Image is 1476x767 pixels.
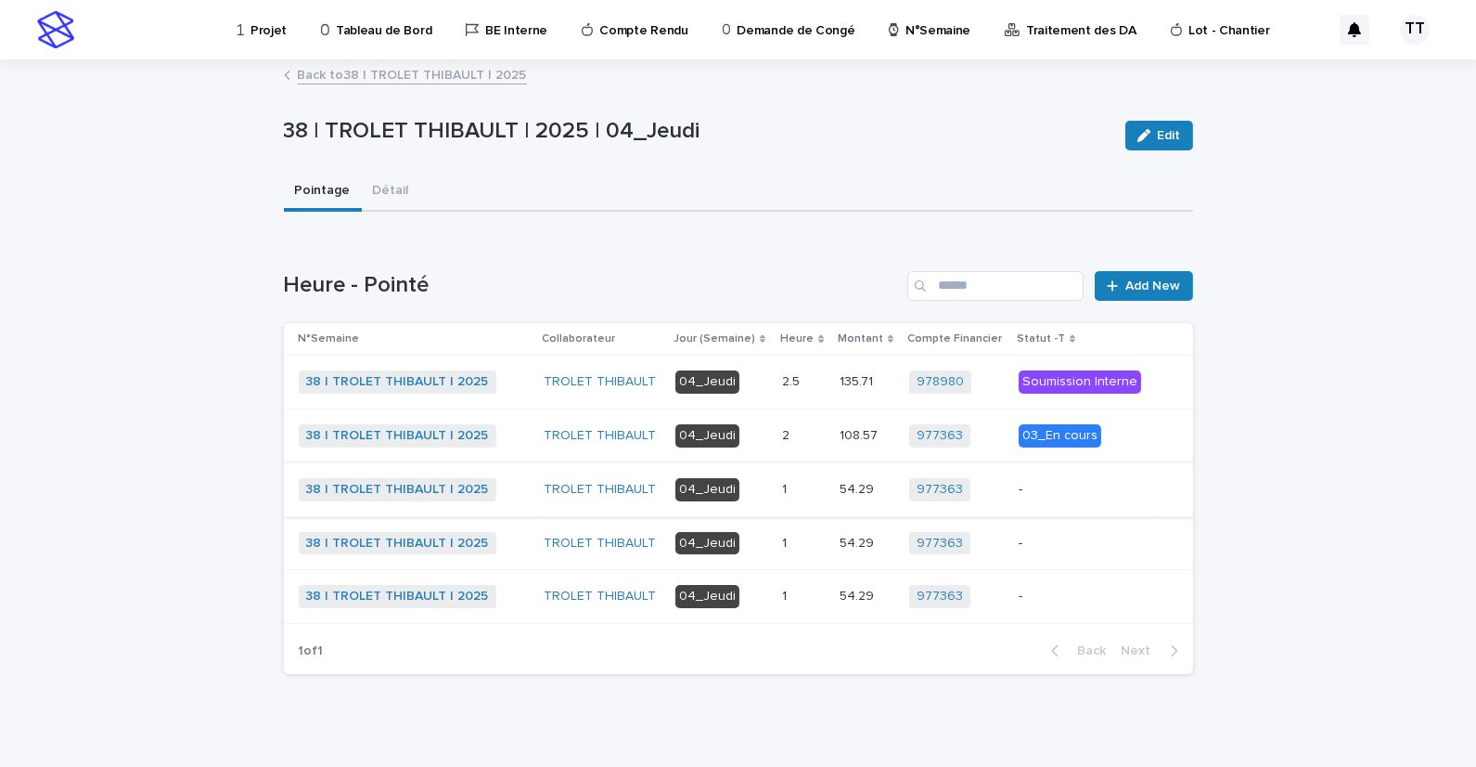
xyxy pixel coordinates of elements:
p: 54.29 [840,532,878,552]
a: 977363 [917,536,963,552]
a: 978980 [917,374,964,390]
p: 1 [782,532,790,552]
tr: 38 | TROLET THIBAULT | 2025 TROLET THIBAULT 04_Jeudi22 108.57108.57 977363 03_En cours [284,409,1193,462]
p: N°Semaine [299,329,360,349]
p: 1 [782,585,790,604]
button: Back [1036,643,1114,659]
p: 108.57 [840,424,881,444]
p: Heure [780,329,814,349]
a: TROLET THIBAULT [544,374,656,390]
a: TROLET THIBAULT [544,536,656,552]
tr: 38 | TROLET THIBAULT | 2025 TROLET THIBAULT 04_Jeudi11 54.2954.29 977363 - [284,570,1193,624]
tr: 38 | TROLET THIBAULT | 2025 TROLET THIBAULT 04_Jeudi11 54.2954.29 977363 - [284,516,1193,570]
a: 38 | TROLET THIBAULT | 2025 [306,536,489,552]
p: 2 [782,424,793,444]
a: 38 | TROLET THIBAULT | 2025 [306,482,489,498]
input: Search [907,271,1084,301]
a: 977363 [917,482,963,498]
img: stacker-logo-s-only.png [37,11,74,48]
a: TROLET THIBAULT [544,482,656,498]
tr: 38 | TROLET THIBAULT | 2025 TROLET THIBAULT 04_Jeudi11 54.2954.29 977363 - [284,462,1193,516]
p: Collaborateur [542,329,615,349]
p: 1 [782,478,790,498]
h1: Heure - Pointé [284,272,901,299]
a: 38 | TROLET THIBAULT | 2025 [306,374,489,390]
button: Next [1114,643,1193,659]
p: - [1019,482,1147,498]
p: - [1019,589,1147,604]
button: Détail [362,173,420,212]
div: 04_Jeudi [675,478,739,501]
p: 38 | TROLET THIBAULT | 2025 | 04_Jeudi [284,118,1110,145]
button: Edit [1125,121,1193,150]
p: 54.29 [840,478,878,498]
a: TROLET THIBAULT [544,428,656,444]
a: Add New [1095,271,1192,301]
div: 04_Jeudi [675,370,739,394]
a: 38 | TROLET THIBAULT | 2025 [306,428,489,444]
span: Edit [1158,129,1181,142]
p: 2.5 [782,370,803,390]
p: 135.71 [840,370,877,390]
p: Jour (Semaine) [674,329,755,349]
p: Montant [838,329,883,349]
p: Compte Financier [907,329,1002,349]
a: TROLET THIBAULT [544,589,656,604]
div: Soumission Interne [1019,370,1141,394]
div: TT [1400,15,1430,45]
p: 54.29 [840,585,878,604]
p: - [1019,536,1147,552]
a: 977363 [917,428,963,444]
span: Next [1122,644,1162,657]
span: Add New [1126,279,1181,292]
div: 03_En cours [1019,424,1101,448]
button: Pointage [284,173,362,212]
div: 04_Jeudi [675,424,739,448]
div: 04_Jeudi [675,585,739,608]
p: 1 of 1 [284,629,339,674]
tr: 38 | TROLET THIBAULT | 2025 TROLET THIBAULT 04_Jeudi2.52.5 135.71135.71 978980 Soumission Interne [284,356,1193,409]
span: Back [1067,644,1107,657]
p: Statut -T [1017,329,1065,349]
div: 04_Jeudi [675,532,739,555]
a: Back to38 | TROLET THIBAULT | 2025 [298,63,527,84]
a: 977363 [917,589,963,604]
a: 38 | TROLET THIBAULT | 2025 [306,589,489,604]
